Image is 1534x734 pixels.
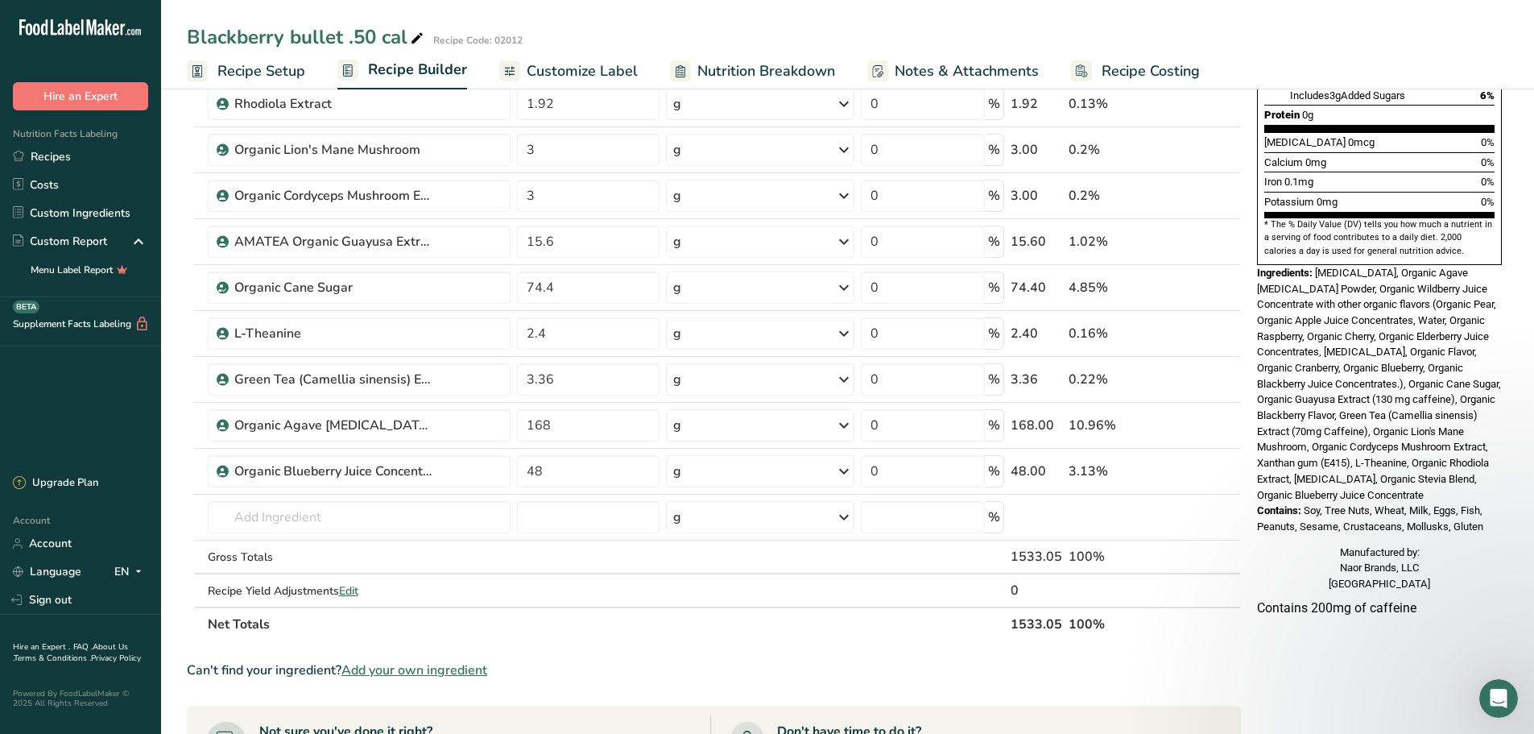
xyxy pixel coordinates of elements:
[13,82,148,110] button: Hire an Expert
[234,462,436,481] div: Organic Blueberry Juice Concentrate
[673,508,681,527] div: g
[1069,462,1164,481] div: 3.13%
[1011,140,1062,160] div: 3.00
[670,53,835,89] a: Nutrition Breakdown
[337,52,467,90] a: Recipe Builder
[1069,94,1164,114] div: 0.13%
[1481,176,1495,188] span: 0%
[234,370,436,389] div: Green Tea (Camellia sinensis) Extract
[1011,547,1062,566] div: 1533.05
[234,94,436,114] div: Rhodiola Extract
[673,140,681,160] div: g
[1011,232,1062,251] div: 15.60
[1011,94,1062,114] div: 1.92
[1305,156,1326,168] span: 0mg
[205,607,1007,641] th: Net Totals
[13,301,39,313] div: BETA
[1011,581,1062,600] div: 0
[1317,196,1338,208] span: 0mg
[339,583,358,599] span: Edit
[1481,196,1495,208] span: 0%
[1069,370,1164,389] div: 0.22%
[1011,324,1062,343] div: 2.40
[1257,599,1502,618] p: Contains 200mg of caffeine
[697,60,835,82] span: Nutrition Breakdown
[187,53,305,89] a: Recipe Setup
[1011,370,1062,389] div: 3.36
[234,140,436,160] div: Organic Lion's Mane Mushroom
[14,653,91,664] a: Terms & Conditions .
[527,60,638,82] span: Customize Label
[1257,504,1483,533] span: Soy, Tree Nuts, Wheat, Milk, Eggs, Fish, Peanuts, Sesame, Crustaceans, Mollusks, Gluten
[1257,267,1501,501] span: [MEDICAL_DATA], Organic Agave [MEDICAL_DATA] Powder, Organic Wildberry Juice Concentrate with oth...
[13,689,148,708] div: Powered By FoodLabelMaker © 2025 All Rights Reserved
[1257,267,1313,279] span: Ingredients:
[1480,89,1495,102] span: 6%
[1264,196,1314,208] span: Potassium
[13,558,81,586] a: Language
[673,370,681,389] div: g
[1065,607,1168,641] th: 100%
[1102,60,1200,82] span: Recipe Costing
[208,501,511,533] input: Add Ingredient
[1481,136,1495,148] span: 0%
[1264,156,1303,168] span: Calcium
[1069,278,1164,297] div: 4.85%
[13,475,98,491] div: Upgrade Plan
[234,324,436,343] div: L-Theanine
[187,23,427,52] div: Blackberry bullet .50 cal
[114,562,148,582] div: EN
[13,233,107,250] div: Custom Report
[673,94,681,114] div: g
[1257,504,1301,516] span: Contains:
[1069,232,1164,251] div: 1.02%
[895,60,1039,82] span: Notes & Attachments
[1264,218,1495,258] section: * The % Daily Value (DV) tells you how much a nutrient in a serving of food contributes to a dail...
[867,53,1039,89] a: Notes & Attachments
[234,278,436,297] div: Organic Cane Sugar
[433,33,523,48] div: Recipe Code: 02012
[1069,140,1164,160] div: 0.2%
[673,416,681,435] div: g
[208,549,511,566] div: Gross Totals
[1290,89,1405,102] span: Includes Added Sugars
[1069,416,1164,435] div: 10.96%
[673,462,681,481] div: g
[187,661,1241,680] div: Can't find your ingredient?
[1011,278,1062,297] div: 74.40
[1257,545,1502,592] div: Manufactured by: Naor Brands, LLC [GEOGRAPHIC_DATA]
[1302,109,1313,121] span: 0g
[13,641,70,653] a: Hire an Expert .
[1348,136,1375,148] span: 0mcg
[13,641,128,664] a: About Us .
[368,59,467,81] span: Recipe Builder
[1479,679,1518,718] iframe: Intercom live chat
[1011,416,1062,435] div: 168.00
[673,278,681,297] div: g
[234,416,436,435] div: Organic Agave [MEDICAL_DATA] Powder
[673,324,681,343] div: g
[217,60,305,82] span: Recipe Setup
[1264,109,1300,121] span: Protein
[341,661,487,680] span: Add your own ingredient
[1011,186,1062,205] div: 3.00
[499,53,638,89] a: Customize Label
[1284,176,1313,188] span: 0.1mg
[234,232,436,251] div: AMATEA Organic Guayusa Extract
[1069,186,1164,205] div: 0.2%
[1481,156,1495,168] span: 0%
[91,653,141,664] a: Privacy Policy
[1069,547,1164,566] div: 100%
[1329,89,1341,102] span: 3g
[1007,607,1065,641] th: 1533.05
[673,186,681,205] div: g
[1264,136,1346,148] span: [MEDICAL_DATA]
[73,641,93,653] a: FAQ .
[234,186,436,205] div: Organic Cordyceps Mushroom Extract
[1264,176,1282,188] span: Iron
[673,232,681,251] div: g
[208,583,511,599] div: Recipe Yield Adjustments
[1071,53,1200,89] a: Recipe Costing
[1069,324,1164,343] div: 0.16%
[1011,462,1062,481] div: 48.00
